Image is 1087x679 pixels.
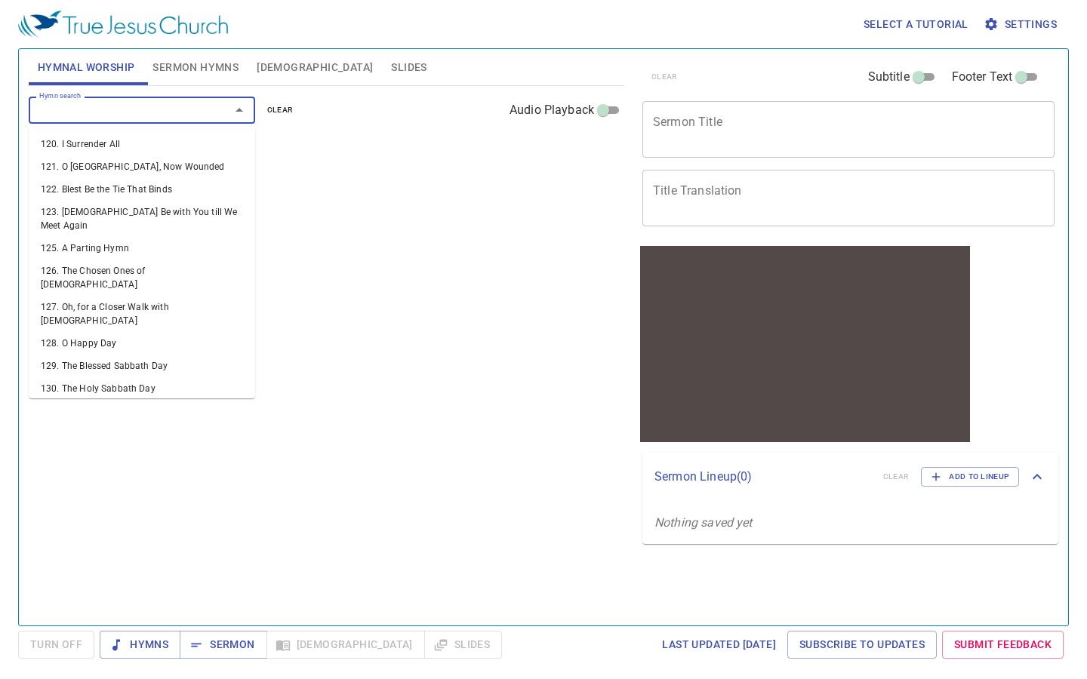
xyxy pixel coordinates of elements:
li: 130. The Holy Sabbath Day [29,377,255,400]
a: Subscribe to Updates [787,631,937,659]
span: Footer Text [952,68,1013,86]
li: 127. Oh, for a Closer Walk with [DEMOGRAPHIC_DATA] [29,296,255,332]
li: 128. O Happy Day [29,332,255,355]
span: Sermon Hymns [152,58,239,77]
li: 120. I Surrender All [29,133,255,155]
span: Sermon [192,635,254,654]
iframe: from-child [636,242,974,446]
div: Sermon Lineup(0)clearAdd to Lineup [642,452,1058,502]
li: 123. [DEMOGRAPHIC_DATA] Be with You till We Meet Again [29,201,255,237]
button: Settings [981,11,1063,38]
span: Submit Feedback [954,635,1052,654]
button: Select a tutorial [858,11,975,38]
span: Audio Playback [510,101,594,119]
button: Close [229,100,250,121]
span: Subscribe to Updates [799,635,925,654]
p: Sermon Lineup ( 0 ) [654,468,871,486]
button: Hymns [100,631,180,659]
li: 129. The Blessed Sabbath Day [29,355,255,377]
button: Sermon [180,631,266,659]
span: Add to Lineup [931,470,1009,484]
a: Submit Feedback [942,631,1064,659]
i: Nothing saved yet [654,515,753,530]
button: clear [258,101,303,119]
span: Select a tutorial [864,15,968,34]
span: Last updated [DATE] [662,635,776,654]
li: 125. A Parting Hymn [29,237,255,260]
span: clear [267,103,294,117]
span: Settings [987,15,1057,34]
span: Subtitle [868,68,910,86]
li: 121. O [GEOGRAPHIC_DATA], Now Wounded [29,155,255,178]
li: 122. Blest Be the Tie That Binds [29,178,255,201]
li: 126. The Chosen Ones of [DEMOGRAPHIC_DATA] [29,260,255,296]
span: [DEMOGRAPHIC_DATA] [257,58,373,77]
a: Last updated [DATE] [656,631,782,659]
button: Add to Lineup [921,467,1019,487]
span: Hymns [112,635,168,654]
span: Hymnal Worship [38,58,135,77]
span: Slides [391,58,426,77]
img: True Jesus Church [18,11,228,38]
